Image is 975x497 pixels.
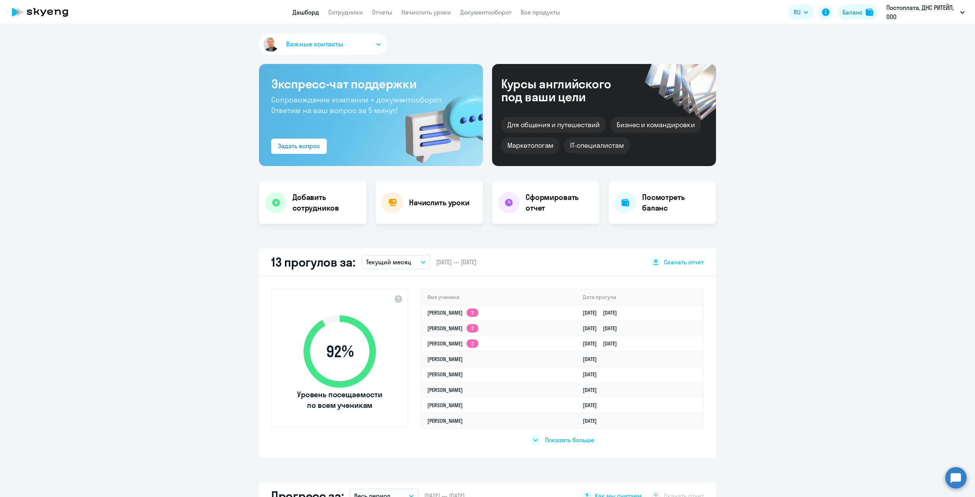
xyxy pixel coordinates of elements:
a: [PERSON_NAME]2 [427,309,478,316]
div: IT-специалистам [564,137,630,153]
span: [DATE] — [DATE] [436,258,476,266]
button: RU [788,5,814,20]
a: [DATE] [583,417,603,424]
a: [PERSON_NAME] [427,417,463,424]
a: Дашборд [292,8,319,16]
img: balance [866,8,873,16]
a: [DATE][DATE] [583,325,623,332]
h4: Начислить уроки [409,197,470,208]
a: [DATE][DATE] [583,340,623,347]
app-skyeng-badge: 2 [467,308,478,317]
a: [DATE] [583,371,603,378]
p: Постоплата, ДНС РИТЕЙЛ, ООО [886,3,957,21]
div: Бизнес и командировки [611,117,701,133]
img: avatar [262,35,280,53]
app-skyeng-badge: 2 [467,339,478,348]
a: [DATE][DATE] [583,309,623,316]
h2: 13 прогулов за: [271,254,355,270]
a: [PERSON_NAME] [427,402,463,409]
a: Сотрудники [328,8,363,16]
p: Текущий месяц [366,257,411,267]
span: 92 % [296,342,384,361]
a: [PERSON_NAME]2 [427,340,478,347]
span: Показать больше [545,436,594,444]
a: Все продукты [521,8,560,16]
button: Задать вопрос [271,139,327,154]
div: Для общения и путешествий [501,117,606,133]
div: Маркетологам [501,137,559,153]
a: Начислить уроки [401,8,451,16]
span: Сопровождение компании + документооборот. Ответим на ваш вопрос за 5 минут! [271,95,443,115]
th: Дата прогула [577,289,703,305]
button: Текущий месяц [361,255,430,269]
img: bg-img [394,80,483,166]
a: [DATE] [583,356,603,363]
span: Уровень посещаемости по всем ученикам [296,389,384,411]
div: Курсы английского под ваши цели [501,77,631,103]
a: [PERSON_NAME] [427,387,463,393]
div: Баланс [842,8,863,17]
span: Скачать отчет [664,258,704,266]
h4: Посмотреть баланс [642,192,710,213]
a: Документооборот [460,8,511,16]
a: [PERSON_NAME]2 [427,325,478,332]
span: RU [794,8,801,17]
a: [PERSON_NAME] [427,356,463,363]
a: [DATE] [583,402,603,409]
a: Отчеты [372,8,392,16]
app-skyeng-badge: 2 [467,324,478,332]
button: Балансbalance [838,5,878,20]
h4: Добавить сотрудников [292,192,360,213]
span: Важные контакты [286,39,343,49]
div: Задать вопрос [278,141,320,150]
button: Постоплата, ДНС РИТЕЙЛ, ООО [882,3,969,21]
a: [DATE] [583,387,603,393]
a: [PERSON_NAME] [427,371,463,378]
button: Важные контакты [259,34,387,55]
th: Имя ученика [421,289,577,305]
h3: Экспресс-чат поддержки [271,76,471,91]
h4: Сформировать отчет [526,192,593,213]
